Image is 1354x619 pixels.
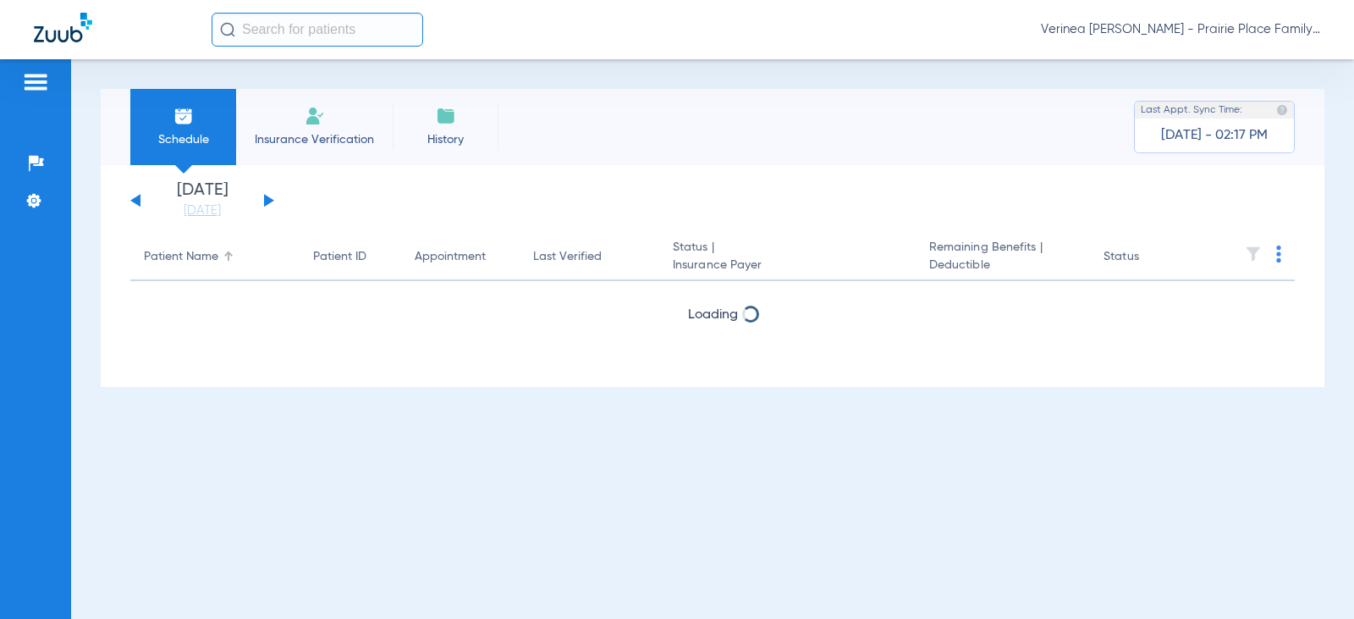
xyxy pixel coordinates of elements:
div: Last Verified [533,248,646,266]
span: Deductible [929,257,1076,274]
input: Search for patients [212,13,423,47]
span: Loading [688,308,738,322]
th: Status [1090,234,1204,281]
span: [DATE] - 02:17 PM [1161,127,1268,144]
img: last sync help info [1276,104,1288,116]
img: History [436,106,456,126]
span: Verinea [PERSON_NAME] - Prairie Place Family Dental [1041,21,1320,38]
img: group-dot-blue.svg [1276,246,1281,263]
div: Patient Name [144,248,218,266]
div: Appointment [415,248,486,266]
th: Remaining Benefits | [916,234,1090,281]
span: Last Appt. Sync Time: [1141,102,1242,119]
span: Insurance Verification [249,131,380,148]
div: Patient Name [144,248,286,266]
div: Patient ID [313,248,366,266]
div: Last Verified [533,248,602,266]
li: [DATE] [151,182,253,219]
img: Search Icon [220,22,235,37]
a: [DATE] [151,202,253,219]
div: Appointment [415,248,506,266]
img: hamburger-icon [22,72,49,92]
div: Patient ID [313,248,388,266]
th: Status | [659,234,916,281]
img: Manual Insurance Verification [305,106,325,126]
span: Schedule [143,131,223,148]
img: Zuub Logo [34,13,92,42]
img: filter.svg [1245,246,1262,263]
span: Insurance Payer [673,257,902,274]
img: Schedule [173,106,194,126]
span: History [405,131,486,148]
